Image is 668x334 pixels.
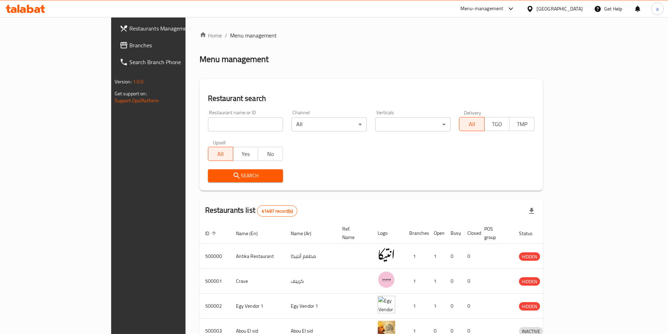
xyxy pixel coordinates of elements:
[462,223,479,244] th: Closed
[291,229,320,238] span: Name (Ar)
[378,296,395,313] img: Egy Vendor 1
[484,117,510,131] button: TGO
[509,117,534,131] button: TMP
[208,169,283,182] button: Search
[211,149,230,159] span: All
[445,294,462,319] td: 0
[230,294,285,319] td: Egy Vendor 1
[205,229,218,238] span: ID
[428,294,445,319] td: 1
[428,223,445,244] th: Open
[462,294,479,319] td: 0
[375,117,451,131] div: ​
[462,244,479,269] td: 0
[208,93,535,104] h2: Restaurant search
[236,229,267,238] span: Name (En)
[114,54,223,70] a: Search Branch Phone
[230,244,285,269] td: Antika Restaurant
[378,271,395,288] img: Crave
[236,149,255,159] span: Yes
[258,147,283,161] button: No
[225,31,227,40] li: /
[519,253,540,261] span: HIDDEN
[464,110,481,115] label: Delivery
[261,149,280,159] span: No
[462,269,479,294] td: 0
[519,302,540,311] span: HIDDEN
[230,31,277,40] span: Menu management
[208,117,283,131] input: Search for restaurant name or ID..
[285,244,337,269] td: مطعم أنتيكا
[342,225,364,241] span: Ref. Name
[114,37,223,54] a: Branches
[205,205,298,217] h2: Restaurants list
[200,31,543,40] nav: breadcrumb
[487,119,507,129] span: TGO
[445,269,462,294] td: 0
[214,171,278,180] span: Search
[208,147,233,161] button: All
[115,89,147,98] span: Get support on:
[484,225,505,241] span: POS group
[285,269,337,294] td: كرييف
[459,117,484,131] button: All
[230,269,285,294] td: Crave
[404,244,428,269] td: 1
[519,277,540,286] div: HIDDEN
[372,223,404,244] th: Logo
[233,147,258,161] button: Yes
[519,302,540,311] div: HIDDEN
[428,244,445,269] td: 1
[200,54,269,65] h2: Menu management
[115,77,132,86] span: Version:
[129,58,217,66] span: Search Branch Phone
[428,269,445,294] td: 1
[114,20,223,37] a: Restaurants Management
[213,140,226,145] label: Upsell
[460,5,504,13] div: Menu-management
[404,269,428,294] td: 1
[129,41,217,49] span: Branches
[285,294,337,319] td: Egy Vendor 1
[257,205,297,217] div: Total records count
[519,252,540,261] div: HIDDEN
[537,5,583,13] div: [GEOGRAPHIC_DATA]
[404,294,428,319] td: 1
[445,223,462,244] th: Busy
[523,203,540,219] div: Export file
[512,119,532,129] span: TMP
[129,24,217,33] span: Restaurants Management
[115,96,159,105] a: Support.OpsPlatform
[133,77,144,86] span: 1.0.0
[462,119,481,129] span: All
[378,246,395,264] img: Antika Restaurant
[519,229,542,238] span: Status
[519,278,540,286] span: HIDDEN
[257,208,297,214] span: 41487 record(s)
[404,223,428,244] th: Branches
[445,244,462,269] td: 0
[656,5,659,13] span: a
[291,117,367,131] div: All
